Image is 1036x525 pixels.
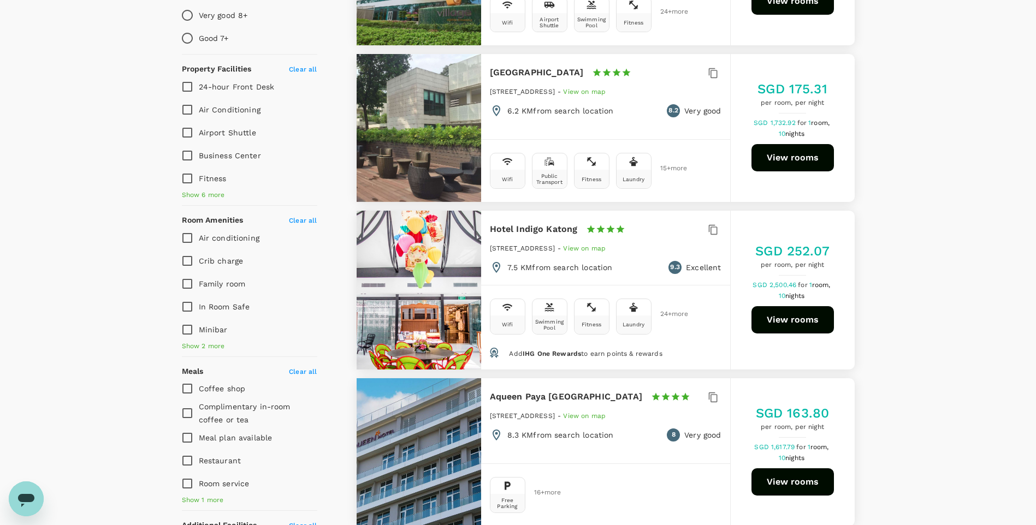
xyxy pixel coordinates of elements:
[199,384,246,393] span: Coffee shop
[289,65,317,73] span: Clear all
[751,144,834,171] button: View rooms
[670,262,679,273] span: 9.3
[558,88,563,96] span: -
[757,98,827,109] span: per room, per night
[502,20,513,26] div: Wifi
[808,119,831,127] span: 1
[754,443,796,451] span: SGD 1,617.79
[509,350,662,357] span: Add to earn points & rewards
[182,190,225,201] span: Show 6 more
[289,217,317,224] span: Clear all
[660,165,677,172] span: 15 + more
[199,402,291,424] span: Complimentary in-room coffee or tea
[199,325,228,334] span: Minibar
[577,16,607,28] div: Swimming Pool
[9,481,44,516] iframe: Button to launch messaging window
[624,20,643,26] div: Fitness
[507,105,614,116] p: 6.2 KM from search location
[563,411,606,420] a: View on map
[535,173,565,185] div: Public Transport
[563,87,606,96] a: View on map
[582,176,601,182] div: Fitness
[507,429,614,440] p: 8.3 KM from search location
[660,311,677,318] span: 24 + more
[672,429,676,440] span: 8
[199,479,250,488] span: Room service
[563,412,606,420] span: View on map
[182,495,224,506] span: Show 1 more
[563,243,606,252] a: View on map
[808,443,831,451] span: 1
[199,279,246,288] span: Family room
[199,433,273,442] span: Meal plan available
[623,176,644,182] div: Laundry
[563,244,606,252] span: View on map
[809,281,832,289] span: 1
[535,319,565,331] div: Swimming Pool
[753,281,798,289] span: SGD 2,500.46
[796,443,807,451] span: for
[490,389,642,404] h6: Aqueen Paya [GEOGRAPHIC_DATA]
[660,8,677,15] span: 24 + more
[199,234,259,242] span: Air conditioning
[756,404,830,422] h5: SGD 163.80
[798,281,809,289] span: for
[558,412,563,420] span: -
[779,292,806,300] span: 10
[199,151,261,160] span: Business Center
[289,368,317,375] span: Clear all
[751,468,834,496] button: View rooms
[755,260,830,271] span: per room, per night
[182,214,244,226] h6: Room Amenities
[490,412,555,420] span: [STREET_ADDRESS]
[684,429,721,440] p: Very good
[182,366,204,378] h6: Meals
[757,80,827,98] h5: SGD 175.31
[563,88,606,96] span: View on map
[668,105,678,116] span: 8.2
[751,306,834,333] button: View rooms
[756,422,830,433] span: per room, per night
[684,105,721,116] p: Very good
[755,242,830,260] h5: SGD 252.07
[779,454,806,462] span: 10
[502,176,513,182] div: Wifi
[199,10,248,21] p: Very good 8+
[785,292,804,300] span: nights
[811,119,830,127] span: room,
[507,262,613,273] p: 7.5 KM from search location
[490,222,578,237] h6: Hotel Indigo Katong
[535,16,565,28] div: Airport Shuttle
[582,321,601,327] div: Fitness
[502,321,513,327] div: Wifi
[199,256,244,265] span: Crib charge
[493,497,523,509] div: Free Parking
[812,281,831,289] span: room,
[785,454,804,462] span: nights
[534,489,550,496] span: 16 + more
[810,443,829,451] span: room,
[199,33,229,44] p: Good 7+
[754,119,797,127] span: SGD 1,732.92
[199,128,256,137] span: Airport Shuttle
[490,88,555,96] span: [STREET_ADDRESS]
[199,174,227,183] span: Fitness
[199,105,261,114] span: Air Conditioning
[182,63,252,75] h6: Property Facilities
[686,262,721,273] p: Excellent
[797,119,808,127] span: for
[490,244,555,252] span: [STREET_ADDRESS]
[779,130,806,138] span: 10
[558,244,563,252] span: -
[182,341,225,352] span: Show 2 more
[523,350,581,357] span: IHG One Rewards
[490,65,584,80] h6: [GEOGRAPHIC_DATA]
[199,82,275,91] span: 24-hour Front Desk
[199,456,241,465] span: Restaurant
[785,130,804,138] span: nights
[623,321,644,327] div: Laundry
[199,302,250,311] span: In Room Safe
